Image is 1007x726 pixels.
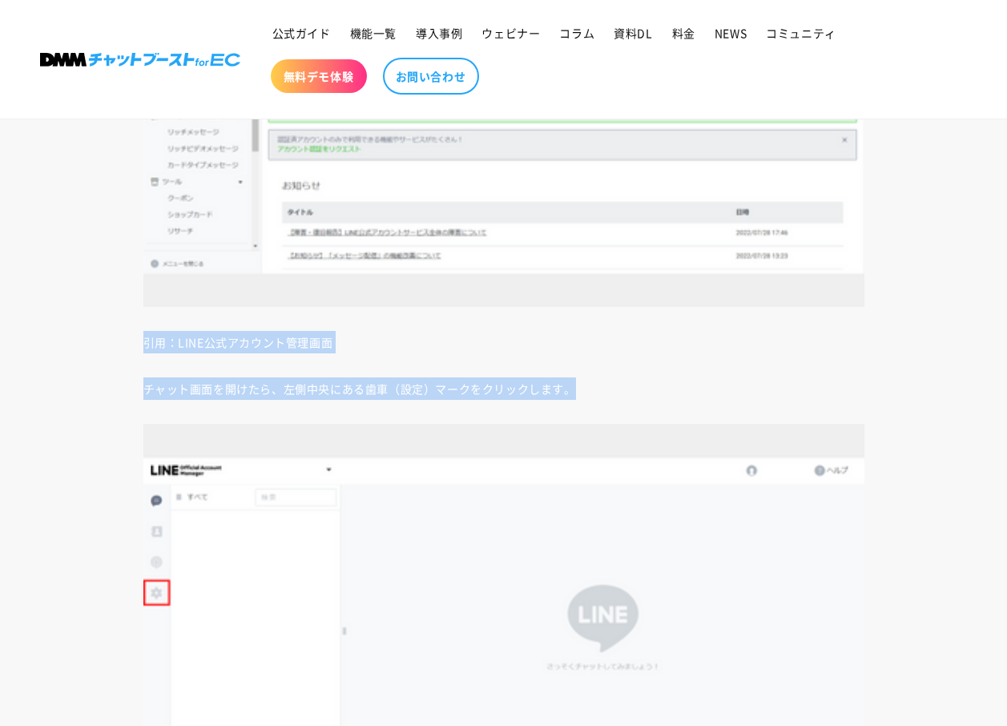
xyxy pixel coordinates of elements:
a: ウェビナー [472,16,550,50]
a: 導入事例 [406,16,472,50]
span: 無料デモ体験 [284,69,354,83]
span: コラム [559,26,594,40]
a: NEWS [705,16,756,50]
span: コミュニティ [766,26,836,40]
p: 引用：LINE公式アカウント管理画面 [143,331,864,353]
span: 機能一覧 [350,26,397,40]
a: コミュニティ [756,16,846,50]
a: お問い合わせ [383,58,479,95]
a: 公式ガイド [263,16,340,50]
span: ウェビナー [481,26,540,40]
a: 料金 [663,16,705,50]
span: NEWS [715,26,747,40]
img: 株式会社DMM Boost [40,53,240,67]
span: 公式ガイド [272,26,331,40]
a: 無料デモ体験 [271,59,367,93]
span: 料金 [672,26,695,40]
span: お問い合わせ [396,69,466,83]
span: 資料DL [614,26,652,40]
a: 機能一覧 [340,16,406,50]
a: コラム [550,16,604,50]
p: チャット画面を開けたら、左側中央にある歯車（設定）マークをクリックします。 [143,377,864,400]
a: 資料DL [604,16,662,50]
span: 導入事例 [416,26,462,40]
